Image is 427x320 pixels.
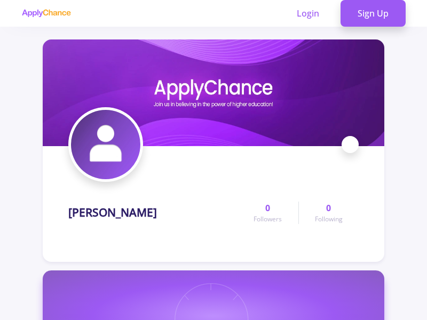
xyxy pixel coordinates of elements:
img: Niloofar Nasrcover image [43,39,384,146]
span: 0 [265,202,270,214]
img: Niloofar Nasravatar [71,110,140,179]
span: Following [315,214,343,224]
h1: [PERSON_NAME] [68,206,157,219]
a: 0Followers [238,202,298,224]
a: 0Following [298,202,359,224]
img: applychance logo text only [21,9,71,18]
span: 0 [326,202,331,214]
span: Followers [254,214,282,224]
